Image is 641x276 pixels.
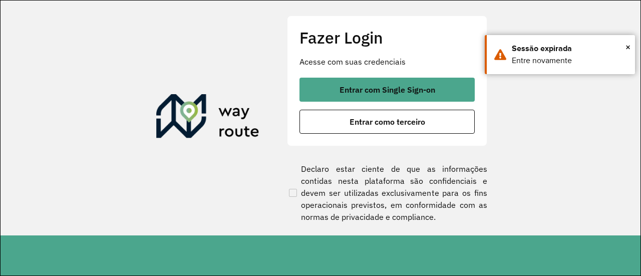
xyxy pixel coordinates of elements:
label: Declaro estar ciente de que as informações contidas nesta plataforma são confidenciais e devem se... [287,163,487,223]
div: Entre novamente [512,55,627,67]
button: button [299,78,475,102]
span: Entrar como terceiro [350,118,425,126]
div: Sessão expirada [512,43,627,55]
p: Acesse com suas credenciais [299,56,475,68]
button: button [299,110,475,134]
img: Roteirizador AmbevTech [156,94,259,142]
span: × [625,40,630,55]
span: Entrar com Single Sign-on [340,86,435,94]
h2: Fazer Login [299,28,475,47]
button: Close [625,40,630,55]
